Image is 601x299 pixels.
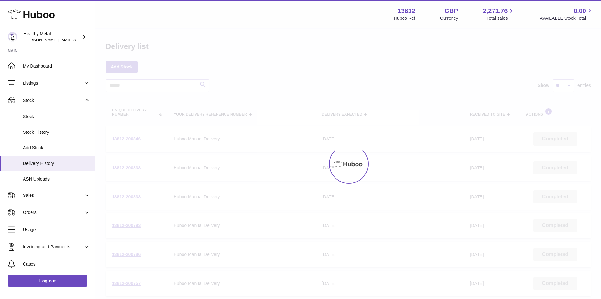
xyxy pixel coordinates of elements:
span: Orders [23,210,84,216]
span: Delivery History [23,160,90,167]
span: Listings [23,80,84,86]
div: Currency [440,15,458,21]
strong: 13812 [397,7,415,15]
span: Stock History [23,129,90,135]
span: Sales [23,192,84,198]
a: 0.00 AVAILABLE Stock Total [540,7,593,21]
span: Invoicing and Payments [23,244,84,250]
a: Log out [8,275,87,287]
a: 2,271.76 Total sales [483,7,515,21]
span: 0.00 [574,7,586,15]
span: My Dashboard [23,63,90,69]
span: Cases [23,261,90,267]
span: 2,271.76 [483,7,508,15]
div: Huboo Ref [394,15,415,21]
span: Total sales [487,15,515,21]
div: Healthy Metal [24,31,81,43]
span: [PERSON_NAME][EMAIL_ADDRESS][DOMAIN_NAME] [24,37,128,42]
span: Add Stock [23,145,90,151]
img: jose@healthy-metal.com [8,32,17,42]
span: Stock [23,97,84,103]
span: Usage [23,227,90,233]
strong: GBP [444,7,458,15]
span: AVAILABLE Stock Total [540,15,593,21]
span: ASN Uploads [23,176,90,182]
span: Stock [23,114,90,120]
